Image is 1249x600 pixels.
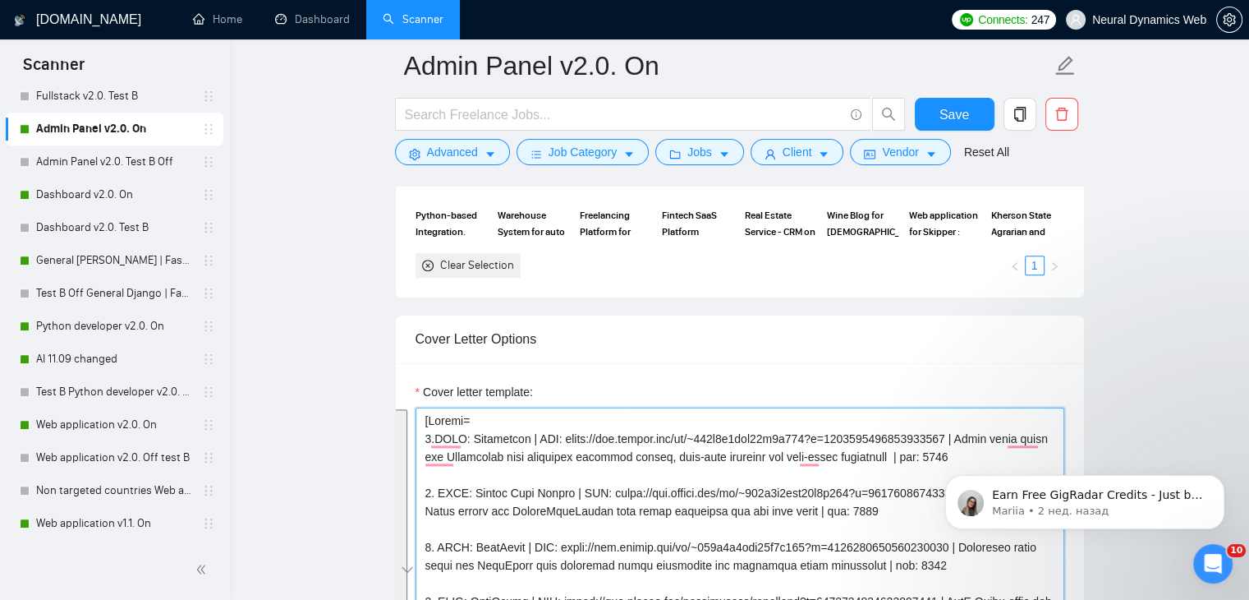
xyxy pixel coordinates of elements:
[1031,11,1049,29] span: 247
[275,12,350,26] a: dashboardDashboard
[851,109,861,120] span: info-circle
[202,221,215,234] span: holder
[1026,256,1044,275] a: 1
[623,148,635,160] span: caret-down
[395,139,510,165] button: settingAdvancedcaret-down
[416,207,488,240] span: Python-based Integration. Report converting service
[719,148,730,160] span: caret-down
[1045,98,1078,131] button: delete
[783,143,812,161] span: Client
[1049,261,1059,271] span: right
[1216,13,1242,26] a: setting
[36,113,192,145] a: Admin Panel v2.0. On
[991,207,1063,240] span: Kherson State Agrarian and Economic University - Django, DjangoCMS
[1025,256,1045,275] li: 1
[909,207,981,240] span: Web application for Skipper : Online Logbook - Django, React, REST
[36,145,192,178] a: Admin Panel v2.0. Test B Off
[1216,7,1242,33] button: setting
[422,260,434,271] span: close-circle
[1217,13,1242,26] span: setting
[765,148,776,160] span: user
[36,310,192,343] a: Python developer v2.0. On
[978,11,1027,29] span: Connects:
[202,418,215,432] span: holder
[1046,107,1077,122] span: delete
[427,143,478,161] span: Advanced
[193,12,242,26] a: homeHome
[36,211,192,244] a: Dashboard v2.0. Test B
[36,376,192,408] a: Test B Python developer v2.0. Off
[202,155,215,168] span: holder
[202,188,215,201] span: holder
[1005,256,1025,275] li: Previous Page
[202,287,215,300] span: holder
[484,148,496,160] span: caret-down
[745,207,817,240] span: Real Estate Service - CRM on Django & Vue.js
[36,277,192,310] a: Test B Off General Django | FastAPI v2.0.
[872,98,905,131] button: search
[36,474,192,507] a: Non targeted countries Web application v2.0. On
[1010,261,1020,271] span: left
[1045,256,1064,275] button: right
[687,143,712,161] span: Jobs
[10,53,98,87] span: Scanner
[1070,14,1081,25] span: user
[1193,544,1233,584] iframe: Intercom live chat
[925,148,937,160] span: caret-down
[850,139,950,165] button: idcardVendorcaret-down
[580,207,652,240] span: Freelancing Platform for Promotion in Social Networks - [PERSON_NAME], React
[202,451,215,464] span: holder
[655,139,744,165] button: folderJobscaret-down
[1045,256,1064,275] li: Next Page
[818,148,829,160] span: caret-down
[416,316,1064,362] div: Cover Letter Options
[921,441,1249,556] iframe: To enrich screen reader interactions, please activate Accessibility in Grammarly extension settings
[195,561,212,578] span: double-left
[36,441,192,474] a: Web application v2.0. Off test B
[662,207,734,240] span: Fintech SaaS Platform Development for Startup - Python, Django
[36,244,192,277] a: General [PERSON_NAME] | FastAPI v2.0. On
[960,13,973,26] img: upwork-logo.png
[36,343,192,376] a: AI 11.09 changed
[202,320,215,333] span: holder
[36,80,192,113] a: Fullstack v2.0. Test B
[404,45,1051,86] input: Scanner name...
[1004,107,1035,122] span: copy
[1005,256,1025,275] button: left
[882,143,918,161] span: Vendor
[405,104,843,125] input: Search Freelance Jobs...
[202,90,215,103] span: holder
[202,353,215,366] span: holder
[409,148,420,160] span: setting
[964,143,1009,161] a: Reset All
[440,256,514,275] div: Clear Selection
[751,139,844,165] button: userClientcaret-down
[202,122,215,136] span: holder
[939,104,969,125] span: Save
[549,143,617,161] span: Job Category
[202,385,215,399] span: holder
[873,107,904,122] span: search
[36,408,192,441] a: Web application v2.0. On
[202,517,215,530] span: holder
[864,148,875,160] span: idcard
[1227,544,1246,557] span: 10
[1003,98,1036,131] button: copy
[202,254,215,267] span: holder
[498,207,570,240] span: Warehouse System for auto parts company - Django, Vue.js, React
[827,207,899,240] span: Wine Blog for [DEMOGRAPHIC_DATA]: Wine polemics - Django, Vue.js
[416,383,533,401] label: Cover letter template:
[383,12,443,26] a: searchScanner
[202,484,215,497] span: holder
[530,148,542,160] span: bars
[669,148,681,160] span: folder
[36,507,192,540] a: Web application v1.1. On
[36,178,192,211] a: Dashboard v2.0. On
[1054,55,1076,76] span: edit
[14,7,25,34] img: logo
[517,139,649,165] button: barsJob Categorycaret-down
